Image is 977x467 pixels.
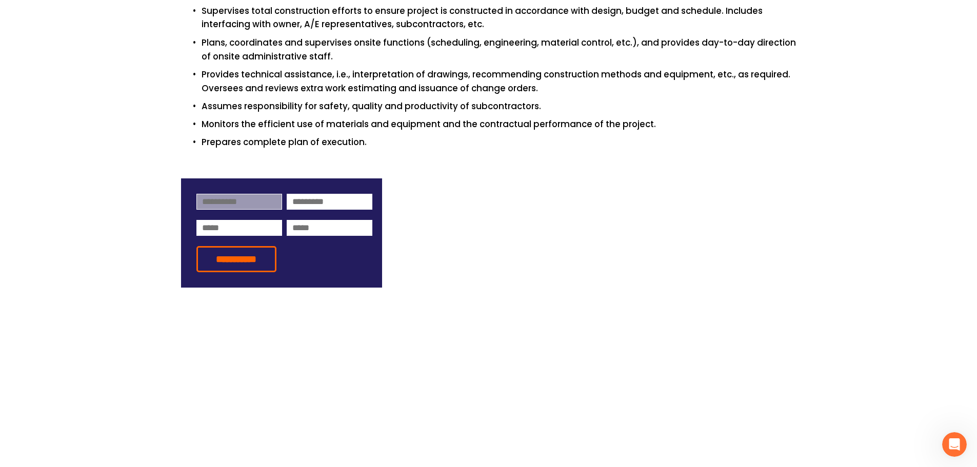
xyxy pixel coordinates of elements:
p: Plans, coordinates and supervises onsite functions (scheduling, engineering, material control, et... [202,36,796,64]
iframe: Intercom live chat [942,432,967,457]
p: Assumes responsibility for safety, quality and productivity of subcontractors. [202,99,796,113]
p: Supervises total construction efforts to ensure project is constructed in accordance with design,... [202,4,796,32]
p: Prepares complete plan of execution. [202,135,796,149]
p: Provides technical assistance, i.e., interpretation of drawings, recommending construction method... [202,68,796,95]
p: Monitors the efficient use of materials and equipment and the contractual performance of the proj... [202,117,796,131]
